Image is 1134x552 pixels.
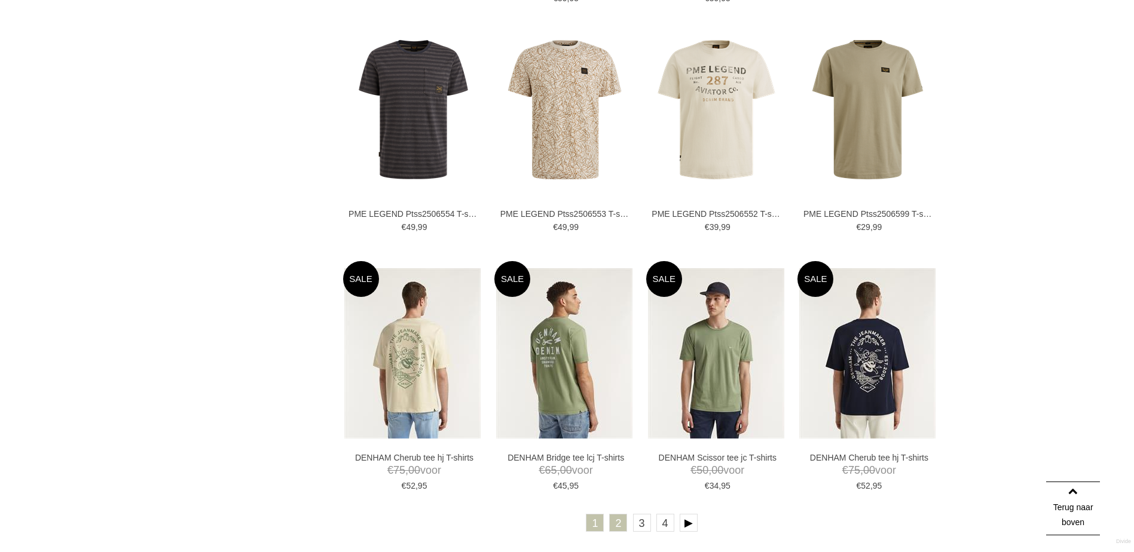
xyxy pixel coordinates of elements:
span: 95 [418,481,427,490]
span: , [870,222,873,232]
span: 95 [569,481,579,490]
img: PME LEGEND Ptss2506553 T-shirts [494,39,635,180]
span: , [708,464,711,476]
img: PME LEGEND Ptss2506552 T-shirts [646,39,787,180]
span: 99 [873,222,882,232]
a: PME LEGEND Ptss2506599 T-shirts [803,208,935,219]
span: , [870,481,873,490]
span: 39 [710,222,719,232]
span: € [387,464,393,476]
span: , [415,481,418,490]
span: 52 [861,481,870,490]
span: 75 [393,464,405,476]
span: € [857,481,861,490]
span: 50 [696,464,708,476]
span: 29 [861,222,870,232]
span: , [567,481,570,490]
span: 99 [569,222,579,232]
a: PME LEGEND Ptss2506552 T-shirts [652,208,783,219]
a: DENHAM Cherub tee hj T-shirts [803,452,935,463]
span: , [557,464,560,476]
span: , [860,464,863,476]
a: PME LEGEND Ptss2506554 T-shirts [349,208,480,219]
a: DENHAM Scissor tee jc T-shirts [652,452,783,463]
span: 49 [406,222,415,232]
img: PME LEGEND Ptss2506599 T-shirts [797,39,938,180]
span: € [539,464,545,476]
span: 00 [863,464,875,476]
span: , [405,464,408,476]
span: voor [500,463,632,478]
span: € [402,222,406,232]
a: DENHAM Cherub tee hj T-shirts [349,452,480,463]
span: 99 [418,222,427,232]
span: 65 [545,464,557,476]
span: 00 [711,464,723,476]
span: 52 [406,481,415,490]
span: 95 [873,481,882,490]
span: 00 [560,464,572,476]
img: DENHAM Cherub tee hj T-shirts [344,268,481,438]
a: 2 [609,514,627,532]
a: Divide [1116,534,1131,549]
a: PME LEGEND Ptss2506553 T-shirts [500,208,632,219]
span: € [553,222,558,232]
span: , [719,222,721,232]
span: 75 [848,464,860,476]
span: € [553,481,558,490]
img: PME LEGEND Ptss2506554 T-shirts [343,39,484,180]
span: € [842,464,848,476]
img: DENHAM Scissor tee jc T-shirts [648,268,784,438]
a: Terug naar boven [1046,482,1100,535]
img: DENHAM Bridge tee lcj T-shirts [496,268,632,438]
span: 45 [558,481,567,490]
span: € [402,481,406,490]
span: € [705,481,710,490]
span: 49 [558,222,567,232]
span: € [705,222,710,232]
a: 1 [586,514,604,532]
span: 00 [408,464,420,476]
span: 99 [721,222,730,232]
a: 4 [656,514,674,532]
span: 95 [721,481,730,490]
img: DENHAM Cherub tee hj T-shirts [799,268,936,438]
span: , [567,222,570,232]
span: voor [803,463,935,478]
a: DENHAM Bridge tee lcj T-shirts [500,452,632,463]
span: voor [349,463,480,478]
span: , [719,481,721,490]
span: € [857,222,861,232]
span: voor [652,463,783,478]
span: 34 [710,481,719,490]
span: , [415,222,418,232]
a: 3 [633,514,651,532]
span: € [690,464,696,476]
